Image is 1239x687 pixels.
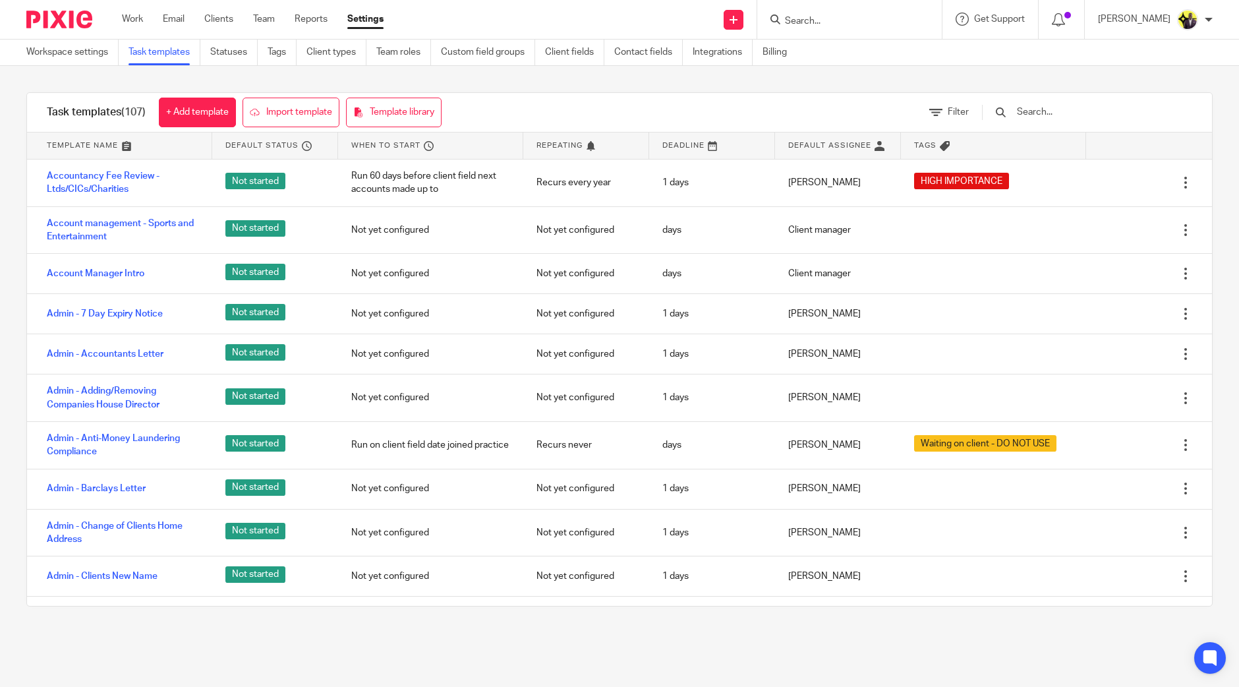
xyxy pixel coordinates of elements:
[225,566,285,583] span: Not started
[775,472,901,505] div: [PERSON_NAME]
[26,11,92,28] img: Pixie
[523,429,649,462] div: Recurs never
[338,297,523,330] div: Not yet configured
[649,516,775,549] div: 1 days
[536,140,583,151] span: Repeating
[159,98,236,127] a: + Add template
[47,432,199,459] a: Admin - Anti-Money Laundering Compliance
[47,105,146,119] h1: Task templates
[662,140,705,151] span: Deadline
[47,169,199,196] a: Accountancy Fee Review - Ltds/CICs/Charities
[47,347,163,361] a: Admin - Accountants Letter
[948,107,969,117] span: Filter
[338,429,523,462] div: Run on client field date joined practice
[523,600,649,633] div: Not yet configured
[338,257,523,290] div: Not yet configured
[347,13,384,26] a: Settings
[523,257,649,290] div: Not yet configured
[649,560,775,593] div: 1 days
[649,166,775,199] div: 1 days
[1177,9,1198,30] img: Yemi-Starbridge.jpg
[921,437,1050,450] span: Waiting on client - DO NOT USE
[921,175,1002,188] span: HIGH IMPORTANCE
[775,297,901,330] div: [PERSON_NAME]
[346,98,442,127] a: Template library
[649,257,775,290] div: days
[338,381,523,414] div: Not yet configured
[243,98,339,127] a: Import template
[338,560,523,593] div: Not yet configured
[225,173,285,189] span: Not started
[268,40,297,65] a: Tags
[338,214,523,247] div: Not yet configured
[775,257,901,290] div: Client manager
[225,304,285,320] span: Not started
[693,40,753,65] a: Integrations
[129,40,200,65] a: Task templates
[775,338,901,371] div: [PERSON_NAME]
[523,472,649,505] div: Not yet configured
[441,40,535,65] a: Custom field groups
[523,381,649,414] div: Not yet configured
[614,40,683,65] a: Contact fields
[775,560,901,593] div: [PERSON_NAME]
[295,13,328,26] a: Reports
[225,388,285,405] span: Not started
[545,40,604,65] a: Client fields
[163,13,185,26] a: Email
[376,40,431,65] a: Team roles
[649,600,775,633] div: 1 days
[47,140,118,151] span: Template name
[253,13,275,26] a: Team
[523,297,649,330] div: Not yet configured
[775,214,901,247] div: Client manager
[775,381,901,414] div: [PERSON_NAME]
[914,140,936,151] span: Tags
[523,214,649,247] div: Not yet configured
[1016,105,1169,119] input: Search...
[775,600,901,633] div: [PERSON_NAME]
[306,40,366,65] a: Client types
[338,600,523,633] div: Not yet configured
[775,429,901,462] div: [PERSON_NAME]
[225,435,285,452] span: Not started
[47,482,146,495] a: Admin - Barclays Letter
[338,338,523,371] div: Not yet configured
[121,107,146,117] span: (107)
[204,13,233,26] a: Clients
[788,140,871,151] span: Default assignee
[225,220,285,237] span: Not started
[523,338,649,371] div: Not yet configured
[47,384,199,411] a: Admin - Adding/Removing Companies House Director
[225,523,285,539] span: Not started
[649,214,775,247] div: days
[1098,13,1170,26] p: [PERSON_NAME]
[974,15,1025,24] span: Get Support
[47,307,163,320] a: Admin - 7 Day Expiry Notice
[775,516,901,549] div: [PERSON_NAME]
[649,429,775,462] div: days
[47,570,158,583] a: Admin - Clients New Name
[225,479,285,496] span: Not started
[338,516,523,549] div: Not yet configured
[784,16,902,28] input: Search
[649,472,775,505] div: 1 days
[523,166,649,199] div: Recurs every year
[649,297,775,330] div: 1 days
[225,344,285,361] span: Not started
[351,140,420,151] span: When to start
[763,40,797,65] a: Billing
[338,472,523,505] div: Not yet configured
[225,264,285,280] span: Not started
[122,13,143,26] a: Work
[26,40,119,65] a: Workspace settings
[47,267,144,280] a: Account Manager Intro
[775,166,901,199] div: [PERSON_NAME]
[225,140,299,151] span: Default status
[649,338,775,371] div: 1 days
[47,520,199,547] a: Admin - Change of Clients Home Address
[523,560,649,593] div: Not yet configured
[47,217,199,244] a: Account management - Sports and Entertainment
[338,160,523,206] div: Run 60 days before client field next accounts made up to
[649,381,775,414] div: 1 days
